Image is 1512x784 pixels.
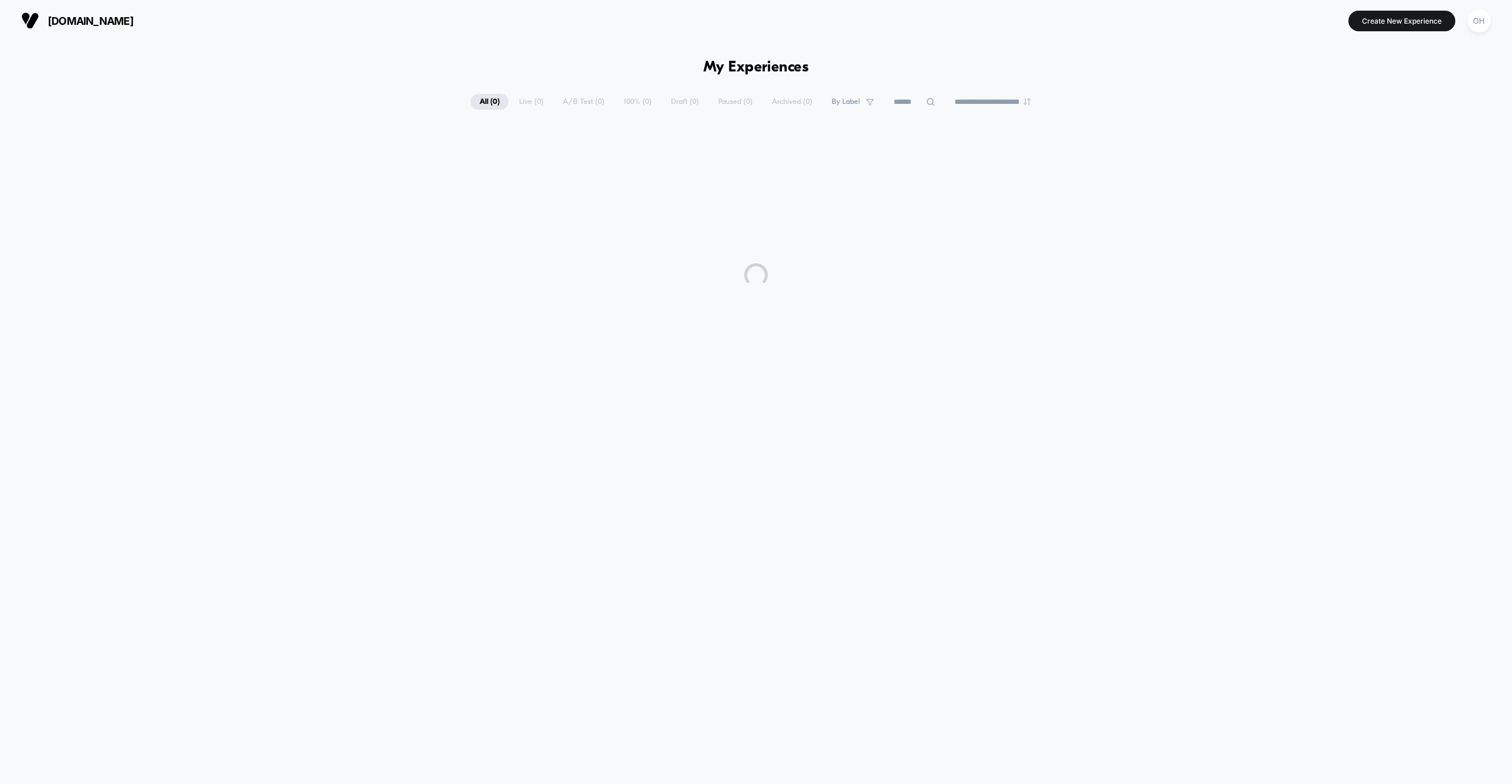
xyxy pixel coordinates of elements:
span: All ( 0 ) [471,94,509,110]
button: [DOMAIN_NAME] [18,11,137,30]
img: end [1024,98,1031,105]
button: Create New Experience [1348,11,1455,31]
button: OH [1464,9,1494,33]
img: Visually logo [21,12,39,30]
span: By Label [832,97,860,106]
h1: My Experiences [703,59,809,76]
span: [DOMAIN_NAME] [48,15,133,27]
div: OH [1468,9,1491,32]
